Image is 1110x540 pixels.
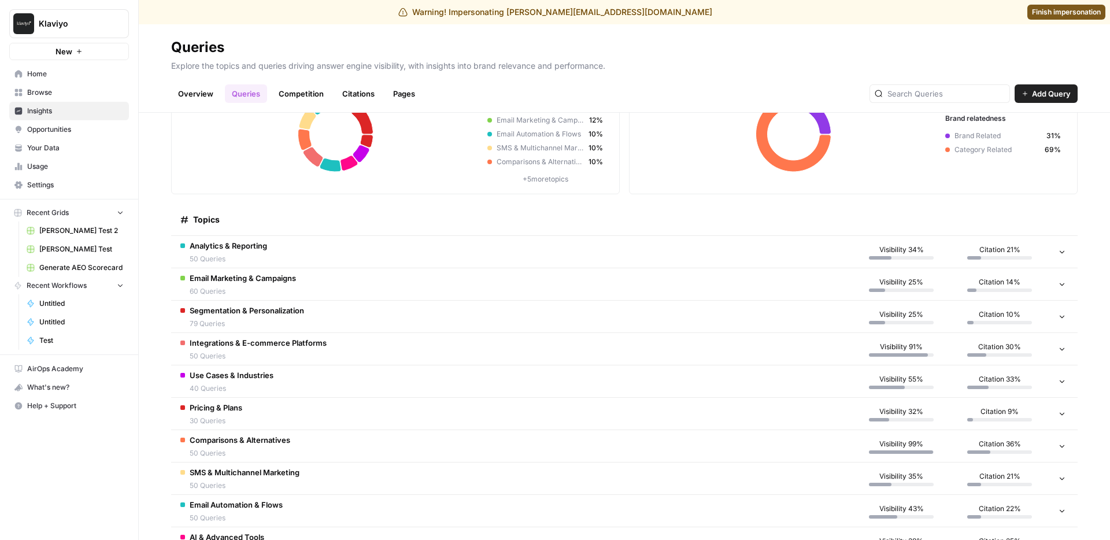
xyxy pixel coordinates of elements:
span: [PERSON_NAME] Test 2 [39,225,124,236]
p: Explore the topics and queries driving answer engine visibility, with insights into brand relevan... [171,57,1078,72]
button: Recent Grids [9,204,129,221]
button: What's new? [9,378,129,397]
span: Settings [27,180,124,190]
div: Warning! Impersonating [PERSON_NAME][EMAIL_ADDRESS][DOMAIN_NAME] [398,6,712,18]
span: Citation 30% [978,342,1021,352]
a: Overview [171,84,220,103]
span: Untitled [39,298,124,309]
span: 79 Queries [190,319,304,329]
span: Visibility 35% [879,471,923,482]
input: Search Queries [887,88,1005,99]
button: New [9,43,129,60]
span: Visibility 55% [879,374,923,384]
span: SMS & Multichannel Marketing [497,143,584,153]
span: Email Marketing & Campaigns [190,272,296,284]
a: Insights [9,102,129,120]
span: Visibility 32% [879,406,923,417]
span: Citation 36% [979,439,1021,449]
span: Insights [27,106,124,116]
span: Category Related [954,145,1040,155]
span: Use Cases & Industries [190,369,273,381]
span: Citation 14% [979,277,1020,287]
span: Finish impersonation [1032,7,1101,17]
a: Pages [386,84,422,103]
span: Recent Workflows [27,280,87,291]
span: 40 Queries [190,383,273,394]
span: Pricing & Plans [190,402,242,413]
span: Visibility 25% [879,309,923,320]
a: [PERSON_NAME] Test [21,240,129,258]
span: Comparisons & Alternatives [190,434,290,446]
span: 10% [589,157,603,167]
span: 10% [589,143,603,153]
span: Citation 21% [979,471,1020,482]
a: Citations [335,84,382,103]
h3: Brand relatedness [945,113,1061,124]
a: [PERSON_NAME] Test 2 [21,221,129,240]
img: Klaviyo Logo [13,13,34,34]
a: Settings [9,176,129,194]
span: Visibility 91% [880,342,923,352]
a: Untitled [21,313,129,331]
span: Email Marketing & Campaigns [497,115,584,125]
a: Queries [225,84,267,103]
a: Finish impersonation [1027,5,1105,20]
span: Citation 21% [979,245,1020,255]
span: Citation 33% [979,374,1021,384]
div: What's new? [10,379,128,396]
button: Add Query [1015,84,1078,103]
a: AirOps Academy [9,360,129,378]
span: Analytics & Reporting [190,240,267,251]
span: 60 Queries [190,286,296,297]
span: Citation 22% [979,504,1021,514]
a: Untitled [21,294,129,313]
span: Integrations & E-commerce Platforms [190,337,327,349]
span: Citation 9% [980,406,1019,417]
a: Generate AEO Scorecard [21,258,129,277]
span: Untitled [39,317,124,327]
span: Opportunities [27,124,124,135]
span: Visibility 43% [879,504,924,514]
span: Recent Grids [27,208,69,218]
span: 31% [1046,131,1061,141]
a: Test [21,331,129,350]
span: 69% [1045,145,1061,155]
span: AirOps Academy [27,364,124,374]
span: 50 Queries [190,448,290,458]
button: Recent Workflows [9,277,129,294]
span: Test [39,335,124,346]
a: Opportunities [9,120,129,139]
span: Segmentation & Personalization [190,305,304,316]
span: New [55,46,72,57]
span: 50 Queries [190,254,267,264]
span: Help + Support [27,401,124,411]
p: + 5 more topics [487,174,603,184]
span: Topics [193,214,220,225]
span: Comparisons & Alternatives [497,157,584,167]
span: 50 Queries [190,480,299,491]
span: Home [27,69,124,79]
span: Klaviyo [39,18,109,29]
span: 50 Queries [190,351,327,361]
a: Home [9,65,129,83]
a: Your Data [9,139,129,157]
span: 10% [589,129,603,139]
span: 30 Queries [190,416,242,426]
span: Visibility 99% [879,439,923,449]
span: Brand Related [954,131,1042,141]
span: SMS & Multichannel Marketing [190,467,299,478]
span: Generate AEO Scorecard [39,262,124,273]
span: Visibility 34% [879,245,924,255]
div: Queries [171,38,224,57]
span: [PERSON_NAME] Test [39,244,124,254]
button: Help + Support [9,397,129,415]
a: Browse [9,83,129,102]
span: Citation 10% [979,309,1020,320]
a: Usage [9,157,129,176]
span: Email Automation & Flows [497,129,584,139]
span: Add Query [1032,88,1071,99]
span: Usage [27,161,124,172]
span: Your Data [27,143,124,153]
span: 50 Queries [190,513,283,523]
span: 12% [589,115,603,125]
